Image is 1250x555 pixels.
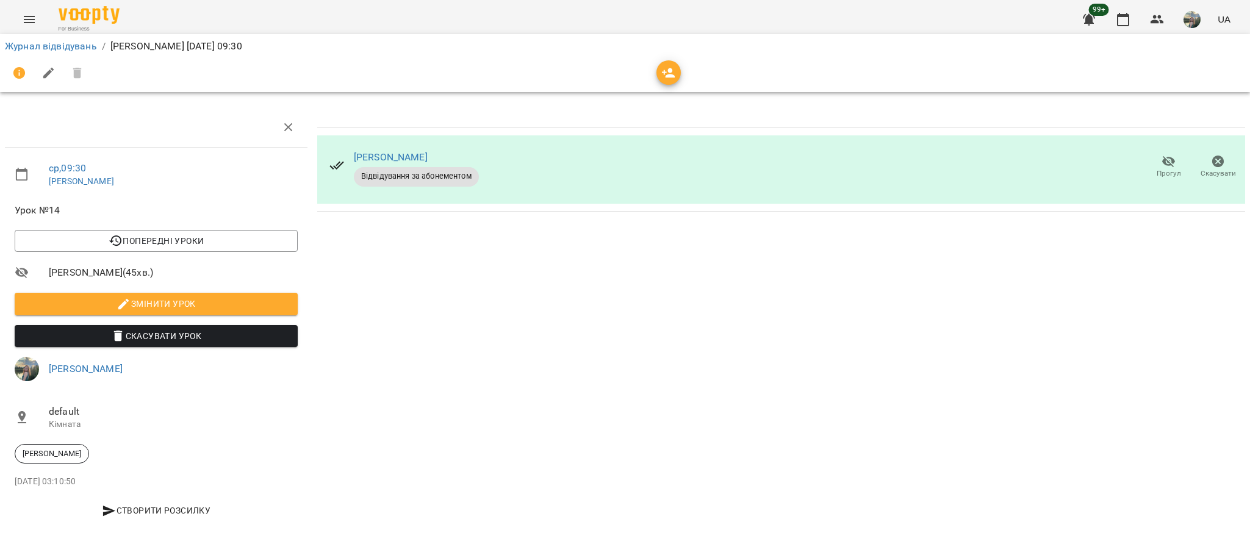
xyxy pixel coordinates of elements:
[49,176,114,186] a: [PERSON_NAME]
[5,40,97,52] a: Журнал відвідувань
[1201,168,1236,179] span: Скасувати
[24,296,288,311] span: Змінити урок
[15,325,298,347] button: Скасувати Урок
[5,39,1245,54] nav: breadcrumb
[49,404,298,419] span: default
[15,500,298,521] button: Створити розсилку
[1193,150,1243,184] button: Скасувати
[110,39,242,54] p: [PERSON_NAME] [DATE] 09:30
[24,234,288,248] span: Попередні уроки
[15,444,89,464] div: [PERSON_NAME]
[20,503,293,518] span: Створити розсилку
[1184,11,1201,28] img: 3ee4fd3f6459422412234092ea5b7c8e.jpg
[24,329,288,343] span: Скасувати Урок
[1157,168,1181,179] span: Прогул
[1218,13,1230,26] span: UA
[49,162,86,174] a: ср , 09:30
[15,5,44,34] button: Menu
[49,265,298,280] span: [PERSON_NAME] ( 45 хв. )
[59,25,120,33] span: For Business
[1213,8,1235,30] button: UA
[1144,150,1193,184] button: Прогул
[15,357,39,381] img: 3ee4fd3f6459422412234092ea5b7c8e.jpg
[15,230,298,252] button: Попередні уроки
[15,476,298,488] p: [DATE] 03:10:50
[354,151,428,163] a: [PERSON_NAME]
[15,203,298,218] span: Урок №14
[354,171,479,182] span: Відвідування за абонементом
[1089,4,1109,16] span: 99+
[15,293,298,315] button: Змінити урок
[102,39,106,54] li: /
[15,448,88,459] span: [PERSON_NAME]
[59,6,120,24] img: Voopty Logo
[49,363,123,374] a: [PERSON_NAME]
[49,418,298,431] p: Кімната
